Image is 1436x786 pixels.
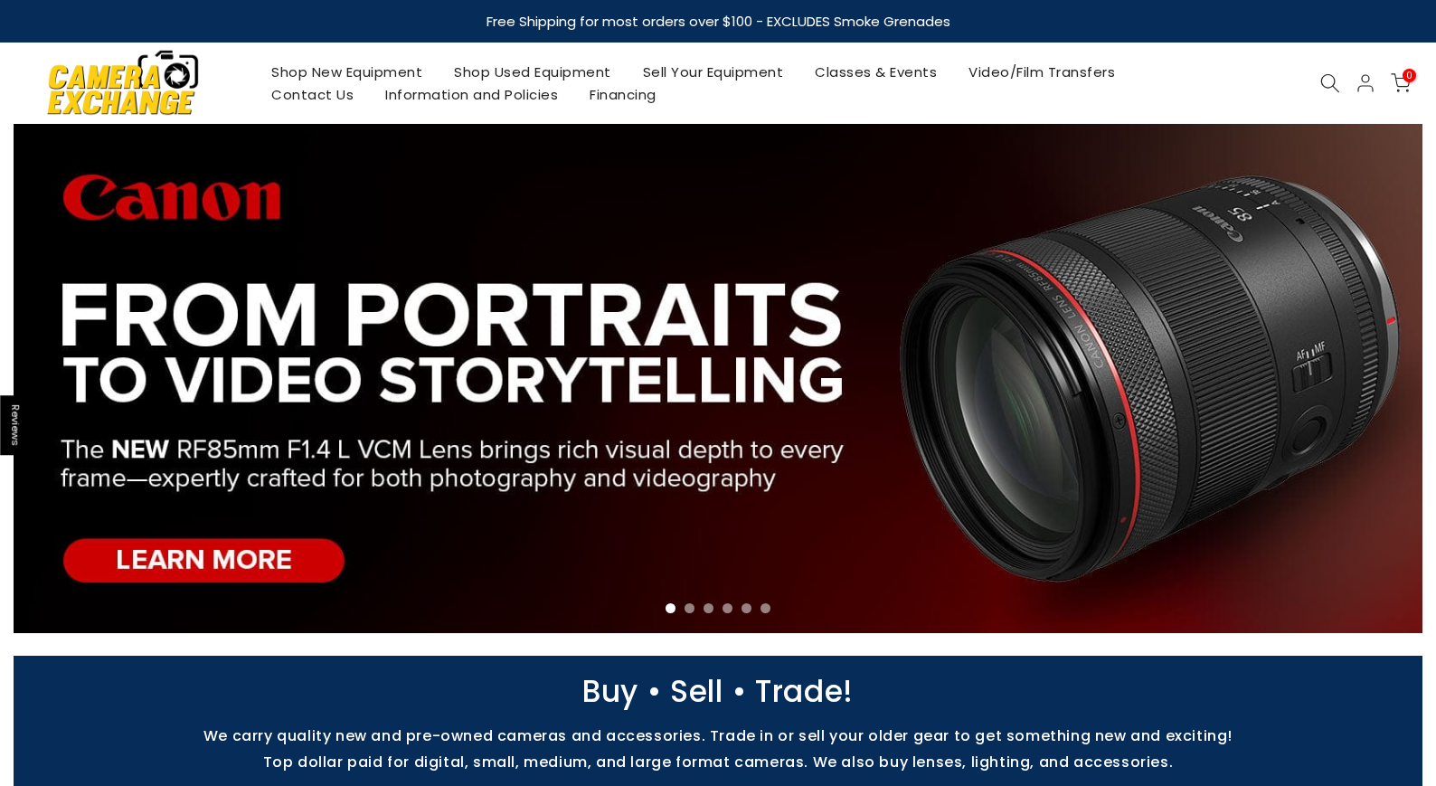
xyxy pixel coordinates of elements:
li: Page dot 1 [666,603,675,613]
li: Page dot 5 [742,603,751,613]
p: We carry quality new and pre-owned cameras and accessories. Trade in or sell your older gear to g... [5,727,1431,744]
a: Shop New Equipment [256,61,439,83]
a: Financing [574,83,673,106]
a: Information and Policies [370,83,574,106]
li: Page dot 2 [685,603,694,613]
a: Shop Used Equipment [439,61,628,83]
strong: Free Shipping for most orders over $100 - EXCLUDES Smoke Grenades [487,12,950,31]
p: Buy • Sell • Trade! [5,683,1431,700]
a: Sell Your Equipment [627,61,799,83]
span: 0 [1403,69,1416,82]
p: Top dollar paid for digital, small, medium, and large format cameras. We also buy lenses, lightin... [5,753,1431,771]
a: Contact Us [256,83,370,106]
li: Page dot 4 [723,603,732,613]
a: Video/Film Transfers [953,61,1131,83]
li: Page dot 3 [704,603,713,613]
li: Page dot 6 [761,603,770,613]
a: 0 [1391,73,1411,93]
a: Classes & Events [799,61,953,83]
